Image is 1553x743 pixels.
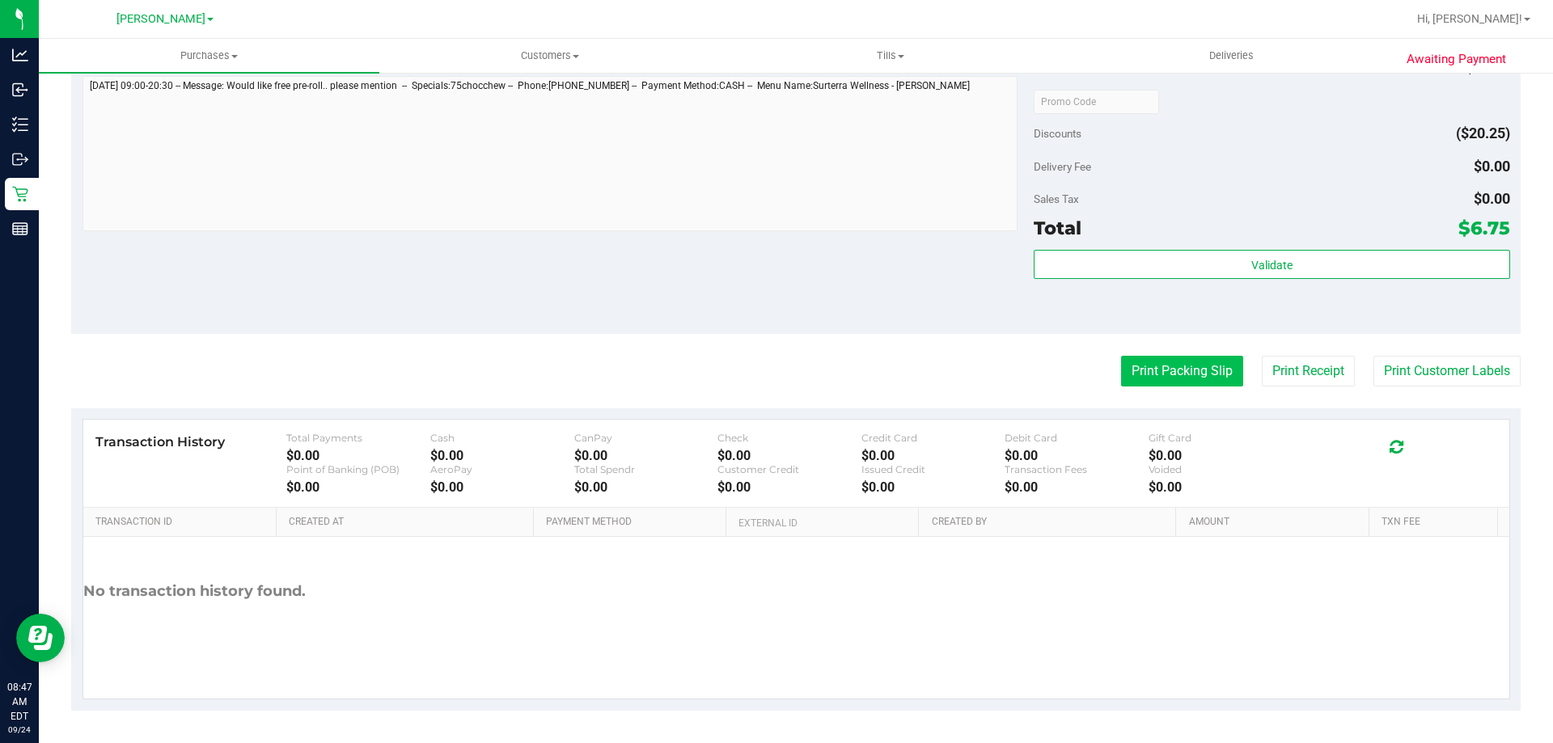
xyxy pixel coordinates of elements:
[1005,463,1149,475] div: Transaction Fees
[12,151,28,167] inline-svg: Outbound
[1407,50,1506,69] span: Awaiting Payment
[1456,125,1510,141] span: ($20.25)
[286,463,430,475] div: Point of Banking (POB)
[1149,463,1293,475] div: Voided
[1149,448,1293,463] div: $0.00
[95,516,270,529] a: Transaction ID
[1187,49,1276,63] span: Deliveries
[717,479,861,495] div: $0.00
[1061,39,1402,73] a: Deliveries
[286,432,430,444] div: Total Payments
[721,49,1060,63] span: Tills
[1034,217,1081,239] span: Total
[1034,90,1159,114] input: Promo Code
[1262,356,1355,386] button: Print Receipt
[1005,479,1149,495] div: $0.00
[83,537,306,646] div: No transaction history found.
[861,432,1005,444] div: Credit Card
[1458,217,1510,239] span: $6.75
[1034,160,1091,173] span: Delivery Fee
[430,432,574,444] div: Cash
[1121,356,1243,386] button: Print Packing Slip
[1189,516,1363,529] a: Amount
[932,516,1170,529] a: Created By
[717,432,861,444] div: Check
[39,39,379,73] a: Purchases
[574,463,718,475] div: Total Spendr
[1034,119,1081,148] span: Discounts
[1474,190,1510,207] span: $0.00
[116,12,205,26] span: [PERSON_NAME]
[12,47,28,63] inline-svg: Analytics
[720,39,1060,73] a: Tills
[430,479,574,495] div: $0.00
[861,479,1005,495] div: $0.00
[379,39,720,73] a: Customers
[430,448,574,463] div: $0.00
[574,448,718,463] div: $0.00
[286,479,430,495] div: $0.00
[12,82,28,98] inline-svg: Inbound
[717,448,861,463] div: $0.00
[1474,158,1510,175] span: $0.00
[380,49,719,63] span: Customers
[1373,356,1521,386] button: Print Customer Labels
[1005,432,1149,444] div: Debit Card
[861,448,1005,463] div: $0.00
[12,186,28,202] inline-svg: Retail
[546,516,720,529] a: Payment Method
[1034,250,1509,279] button: Validate
[16,614,65,662] iframe: Resource center
[1034,192,1079,205] span: Sales Tax
[1149,432,1293,444] div: Gift Card
[1382,516,1491,529] a: Txn Fee
[1005,448,1149,463] div: $0.00
[1417,12,1522,25] span: Hi, [PERSON_NAME]!
[430,463,574,475] div: AeroPay
[726,508,918,537] th: External ID
[286,448,430,463] div: $0.00
[12,221,28,237] inline-svg: Reports
[574,479,718,495] div: $0.00
[717,463,861,475] div: Customer Credit
[861,463,1005,475] div: Issued Credit
[39,49,379,63] span: Purchases
[12,116,28,133] inline-svg: Inventory
[7,724,32,736] p: 09/24
[289,516,527,529] a: Created At
[7,680,32,724] p: 08:47 AM EDT
[574,432,718,444] div: CanPay
[1251,259,1293,272] span: Validate
[1149,479,1293,495] div: $0.00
